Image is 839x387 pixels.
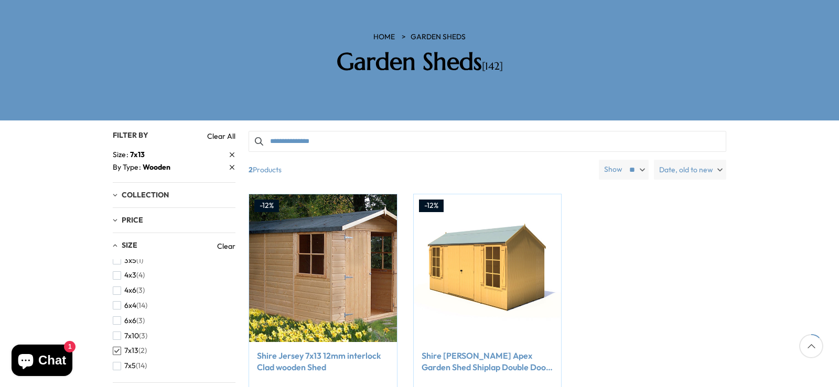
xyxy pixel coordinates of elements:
div: -12% [254,200,279,212]
span: 7x13 [124,346,138,355]
button: 6x4 [113,298,147,313]
span: 6x4 [124,301,136,310]
a: Clear All [207,131,235,141]
button: 3x5 [113,253,143,268]
button: 7x5 [113,358,147,373]
img: Shire Holt Apex Garden Shed Shiplap Double Door 13x7 - Best Shed [414,194,562,342]
span: 7x13 [130,150,145,159]
span: 4x6 [124,286,136,295]
a: Shire [PERSON_NAME] Apex Garden Shed Shiplap Double Door 13x7 [422,350,554,373]
inbox-online-store-chat: Shopify online store chat [8,345,76,379]
span: (1) [136,256,143,265]
span: Size [113,149,130,160]
span: Date, old to new [659,160,713,180]
span: By Type [113,162,143,173]
span: (3) [139,331,147,340]
a: Garden Sheds [411,32,466,42]
span: 3x5 [124,256,136,265]
h2: Garden Sheds [270,48,569,76]
span: Products [244,160,595,180]
span: (14) [136,361,147,370]
span: Filter By [113,130,148,140]
a: Clear [217,241,235,251]
button: 4x6 [113,283,145,298]
span: (14) [136,301,147,310]
button: 7x10 [113,328,147,344]
span: Wooden [143,162,170,172]
span: (4) [136,271,145,280]
span: Price [122,215,143,225]
button: 4x3 [113,268,145,283]
span: 6x6 [124,316,136,325]
div: -12% [419,200,444,212]
b: 2 [249,160,253,180]
button: 7x13 [113,343,147,358]
span: 7x5 [124,361,136,370]
span: 4x3 [124,271,136,280]
span: Collection [122,190,169,200]
span: 7x10 [124,331,139,340]
img: Shire Jersey 7x13 12mm interlock Clad wooden Shed - Best Shed [249,194,397,342]
span: (3) [136,316,145,325]
a: HOME [373,32,395,42]
span: Size [122,240,137,250]
span: [142] [482,60,503,73]
label: Date, old to new [654,160,726,180]
label: Show [604,164,622,175]
span: (3) [136,286,145,295]
span: (2) [138,346,147,355]
button: 6x6 [113,313,145,328]
input: Search products [249,131,726,152]
a: Shire Jersey 7x13 12mm interlock Clad wooden Shed [257,350,389,373]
